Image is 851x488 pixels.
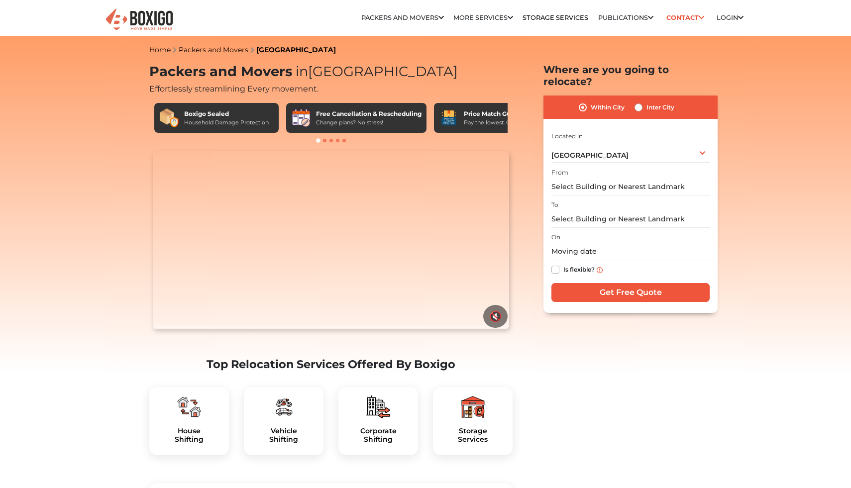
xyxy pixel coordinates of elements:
[292,63,458,80] span: [GEOGRAPHIC_DATA]
[563,264,595,274] label: Is flexible?
[256,45,336,54] a: [GEOGRAPHIC_DATA]
[663,10,707,25] a: Contact
[184,118,269,127] div: Household Damage Protection
[597,267,603,273] img: info
[184,109,269,118] div: Boxigo Sealed
[105,7,174,32] img: Boxigo
[551,151,629,160] span: [GEOGRAPHIC_DATA]
[361,14,444,21] a: Packers and Movers
[252,427,316,444] a: VehicleShifting
[153,151,509,329] video: Your browser does not support the video tag.
[149,358,513,371] h2: Top Relocation Services Offered By Boxigo
[464,109,539,118] div: Price Match Guarantee
[179,45,248,54] a: Packers and Movers
[291,108,311,128] img: Free Cancellation & Rescheduling
[551,210,710,228] input: Select Building or Nearest Landmark
[551,283,710,302] input: Get Free Quote
[441,427,505,444] a: StorageServices
[551,200,558,209] label: To
[461,395,485,419] img: boxigo_packers_and_movers_plan
[551,243,710,260] input: Moving date
[464,118,539,127] div: Pay the lowest. Guaranteed!
[523,14,588,21] a: Storage Services
[252,427,316,444] h5: Vehicle Shifting
[483,305,508,328] button: 🔇
[453,14,513,21] a: More services
[646,101,674,113] label: Inter City
[149,64,513,80] h1: Packers and Movers
[272,395,296,419] img: boxigo_packers_and_movers_plan
[157,427,221,444] h5: House Shifting
[157,427,221,444] a: HouseShifting
[551,178,710,195] input: Select Building or Nearest Landmark
[346,427,410,444] a: CorporateShifting
[441,427,505,444] h5: Storage Services
[159,108,179,128] img: Boxigo Sealed
[717,14,744,21] a: Login
[316,118,422,127] div: Change plans? No stress!
[551,132,583,141] label: Located in
[551,233,560,242] label: On
[598,14,653,21] a: Publications
[366,395,390,419] img: boxigo_packers_and_movers_plan
[543,64,718,88] h2: Where are you going to relocate?
[177,395,201,419] img: boxigo_packers_and_movers_plan
[346,427,410,444] h5: Corporate Shifting
[316,109,422,118] div: Free Cancellation & Rescheduling
[551,168,568,177] label: From
[149,45,171,54] a: Home
[591,101,625,113] label: Within City
[439,108,459,128] img: Price Match Guarantee
[296,63,308,80] span: in
[149,84,319,94] span: Effortlessly streamlining Every movement.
